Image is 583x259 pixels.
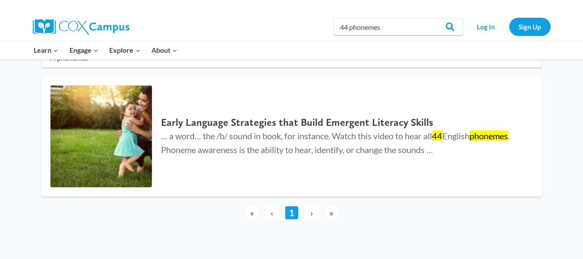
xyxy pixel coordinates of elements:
[334,18,463,35] input: Search Cox Campus
[265,206,278,219] span: ‹
[305,206,318,219] span: ›
[161,131,511,155] span: … a word… the /b/ sound in book, for instance. Watch this video to hear all English . ﻿ Phoneme a...
[41,77,542,197] a: Early Language Strategies that Build Emergent Literacy Skills Early Language Strategies that Buil...
[28,41,64,59] button: Child menu of Learn
[467,18,505,35] a: Log In
[64,41,104,59] button: Child menu of Engage
[467,18,551,35] nav: Secondary Navigation
[246,206,258,219] span: «
[325,206,338,219] span: »
[28,41,183,59] nav: Primary Navigation
[470,131,508,141] mark: phonemes
[161,116,524,129] h2: Early Language Strategies that Build Emergent Literacy Skills
[33,19,129,35] img: Cox Campus
[285,206,298,219] a: 1
[509,18,551,35] a: Sign Up
[432,131,442,141] mark: 44
[50,86,152,188] img: Early Language Strategies that Build Emergent Literacy Skills
[104,41,146,59] button: Child menu of Explore
[146,41,183,59] button: Child menu of About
